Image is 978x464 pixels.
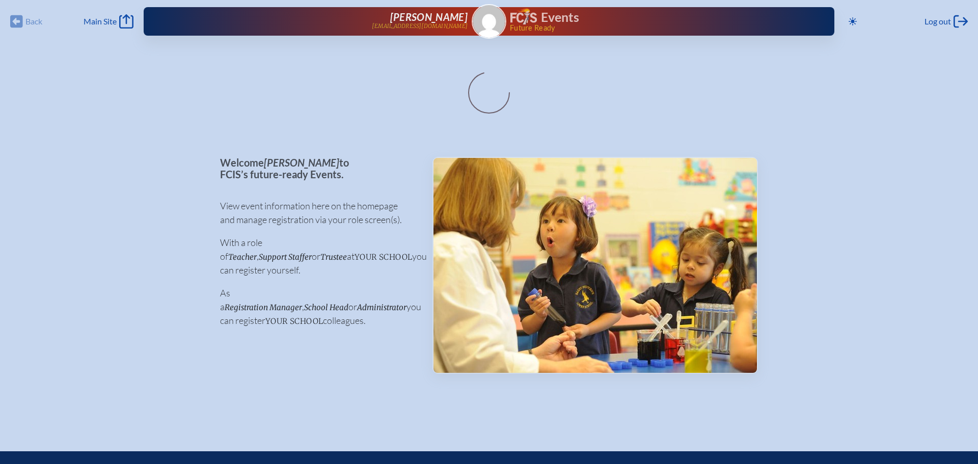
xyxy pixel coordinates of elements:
[433,158,757,373] img: Events
[925,16,951,26] span: Log out
[220,199,416,227] p: View event information here on the homepage and manage registration via your role screen(s).
[510,24,802,32] span: Future Ready
[473,5,505,38] img: Gravatar
[228,252,257,262] span: Teacher
[84,16,117,26] span: Main Site
[265,316,323,326] span: your school
[355,252,412,262] span: your school
[259,252,312,262] span: Support Staffer
[472,4,506,39] a: Gravatar
[357,303,406,312] span: Administrator
[372,23,468,30] p: [EMAIL_ADDRESS][DOMAIN_NAME]
[176,11,468,32] a: [PERSON_NAME][EMAIL_ADDRESS][DOMAIN_NAME]
[320,252,347,262] span: Trustee
[220,286,416,327] p: As a , or you can register colleagues.
[390,11,468,23] span: [PERSON_NAME]
[510,8,802,32] div: FCIS Events — Future ready
[220,236,416,277] p: With a role of , or at you can register yourself.
[220,157,416,180] p: Welcome to FCIS’s future-ready Events.
[84,14,133,29] a: Main Site
[304,303,348,312] span: School Head
[264,156,339,169] span: [PERSON_NAME]
[225,303,302,312] span: Registration Manager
